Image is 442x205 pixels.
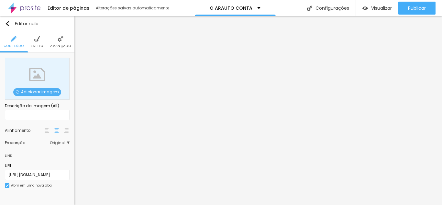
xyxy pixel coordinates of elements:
[5,140,25,145] font: Proporção
[64,128,69,133] img: paragraph-right-align.svg
[5,128,30,133] font: Alinhamento
[210,5,252,11] font: O ARAUTO CONTA
[5,153,12,158] font: Link
[5,103,59,108] font: Descrição da imagem (Alt)
[54,128,59,133] img: paragraph-center-align.svg
[408,5,426,11] font: Publicar
[11,36,17,42] img: Ícone
[307,6,312,11] img: Ícone
[21,89,59,95] font: Adicionar imagem
[48,5,89,11] font: Editor de páginas
[58,36,63,42] img: Ícone
[5,163,12,168] font: URL
[34,36,40,42] img: Ícone
[398,2,436,15] button: Publicar
[45,128,49,133] img: paragraph-left-align.svg
[11,183,52,188] font: Abrir em uma nova aba
[50,140,65,145] font: Original
[74,16,442,205] iframe: Editor
[16,90,19,94] img: Ícone
[4,43,24,48] font: Conteúdo
[371,5,392,11] font: Visualizar
[356,2,398,15] button: Visualizar
[5,21,10,26] img: Ícone
[5,148,70,160] div: Link
[362,6,368,11] img: view-1.svg
[15,20,39,27] font: Editar nulo
[6,184,9,187] img: Ícone
[31,43,43,48] font: Estilo
[50,43,71,48] font: Avançado
[96,5,169,11] font: Alterações salvas automaticamente
[315,5,349,11] font: Configurações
